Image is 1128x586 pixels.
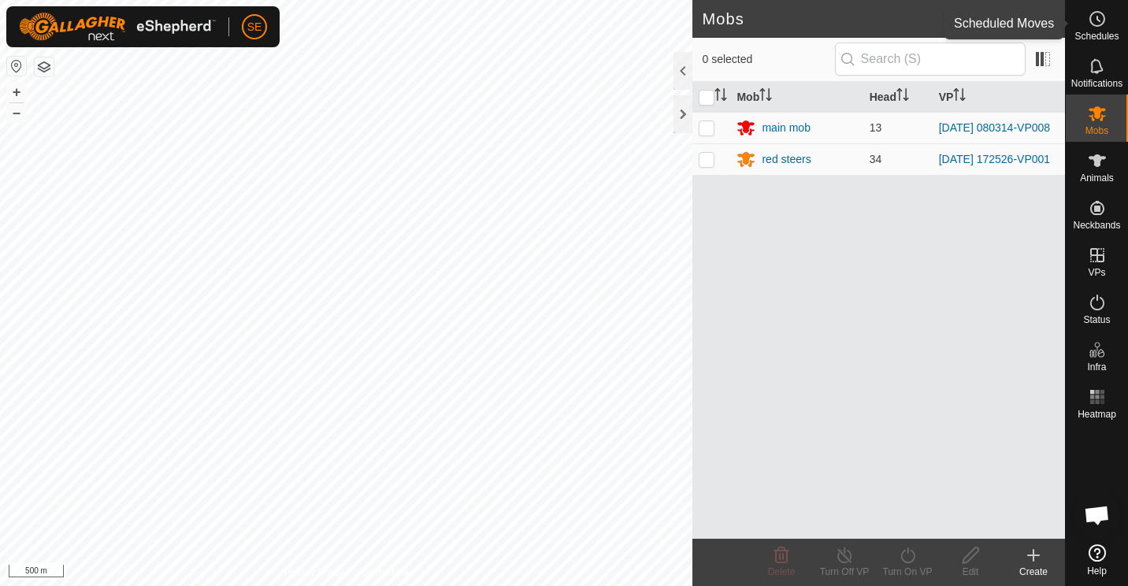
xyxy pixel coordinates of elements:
[1071,79,1122,88] span: Notifications
[1041,7,1049,31] span: 2
[702,9,1040,28] h2: Mobs
[7,57,26,76] button: Reset Map
[1066,538,1128,582] a: Help
[1002,565,1065,579] div: Create
[1087,566,1107,576] span: Help
[896,91,909,103] p-sorticon: Activate to sort
[1083,315,1110,325] span: Status
[870,121,882,134] span: 13
[284,566,343,580] a: Privacy Policy
[35,57,54,76] button: Map Layers
[1085,126,1108,135] span: Mobs
[768,566,796,577] span: Delete
[702,51,834,68] span: 0 selected
[939,565,1002,579] div: Edit
[762,151,811,168] div: red steers
[759,91,772,103] p-sorticon: Activate to sort
[762,120,810,136] div: main mob
[7,83,26,102] button: +
[730,82,863,113] th: Mob
[870,153,882,165] span: 34
[933,82,1065,113] th: VP
[362,566,408,580] a: Contact Us
[1080,173,1114,183] span: Animals
[1078,410,1116,419] span: Heatmap
[876,565,939,579] div: Turn On VP
[1074,491,1121,539] div: Open chat
[1087,362,1106,372] span: Infra
[714,91,727,103] p-sorticon: Activate to sort
[19,13,216,41] img: Gallagher Logo
[247,19,262,35] span: SE
[813,565,876,579] div: Turn Off VP
[1088,268,1105,277] span: VPs
[953,91,966,103] p-sorticon: Activate to sort
[863,82,933,113] th: Head
[835,43,1026,76] input: Search (S)
[1073,221,1120,230] span: Neckbands
[1074,32,1119,41] span: Schedules
[7,103,26,122] button: –
[939,153,1050,165] a: [DATE] 172526-VP001
[939,121,1050,134] a: [DATE] 080314-VP008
